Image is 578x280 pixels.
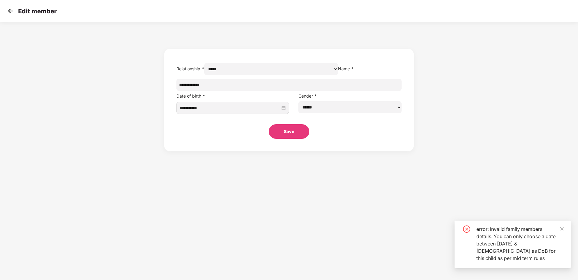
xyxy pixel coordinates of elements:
label: Name * [338,66,354,71]
div: error: Invalid family members details. You can only choose a date between [DATE] & [DEMOGRAPHIC_D... [476,225,563,262]
img: svg+xml;base64,PHN2ZyB4bWxucz0iaHR0cDovL3d3dy53My5vcmcvMjAwMC9zdmciIHdpZHRoPSIzMCIgaGVpZ2h0PSIzMC... [6,6,15,15]
label: Date of birth * [176,93,205,98]
label: Relationship * [176,66,204,71]
span: close [560,227,564,231]
label: Gender * [298,93,317,98]
button: Save [269,124,309,139]
p: Edit member [18,8,57,15]
span: close-circle [463,225,470,233]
